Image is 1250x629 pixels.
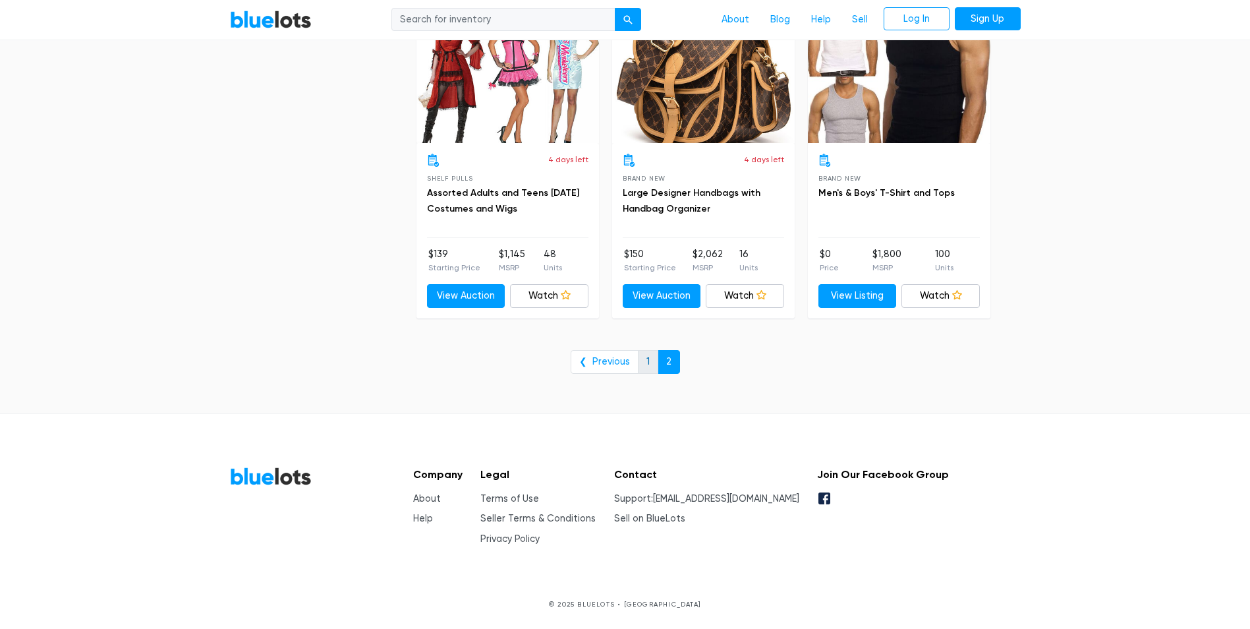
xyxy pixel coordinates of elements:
[817,468,949,481] h5: Join Our Facebook Group
[480,513,596,524] a: Seller Terms & Conditions
[548,154,588,165] p: 4 days left
[623,187,760,214] a: Large Designer Handbags with Handbag Organizer
[230,467,312,486] a: BlueLots
[480,493,539,504] a: Terms of Use
[480,533,540,545] a: Privacy Policy
[744,154,784,165] p: 4 days left
[427,284,505,308] a: View Auction
[872,262,901,274] p: MSRP
[510,284,588,308] a: Watch
[480,468,596,481] h5: Legal
[693,262,723,274] p: MSRP
[230,599,1021,609] p: © 2025 BLUELOTS • [GEOGRAPHIC_DATA]
[818,175,861,182] span: Brand New
[711,7,760,32] a: About
[544,262,562,274] p: Units
[624,262,676,274] p: Starting Price
[614,468,799,481] h5: Contact
[693,247,723,274] li: $2,062
[624,247,676,274] li: $150
[935,262,953,274] p: Units
[612,5,795,143] a: Live Auction 0 bids
[413,493,441,504] a: About
[760,7,801,32] a: Blog
[818,187,955,198] a: Men's & Boys' T-Shirt and Tops
[820,247,839,274] li: $0
[658,350,680,374] a: 2
[428,262,480,274] p: Starting Price
[841,7,878,32] a: Sell
[739,262,758,274] p: Units
[416,5,599,143] a: Live Auction 0 bids
[739,247,758,274] li: 16
[428,247,480,274] li: $139
[820,262,839,274] p: Price
[884,7,950,31] a: Log In
[872,247,901,274] li: $1,800
[935,247,953,274] li: 100
[614,492,799,506] li: Support:
[638,350,658,374] a: 1
[653,493,799,504] a: [EMAIL_ADDRESS][DOMAIN_NAME]
[623,175,666,182] span: Brand New
[413,513,433,524] a: Help
[544,247,562,274] li: 48
[427,187,579,214] a: Assorted Adults and Teens [DATE] Costumes and Wigs
[901,284,980,308] a: Watch
[230,10,312,29] a: BlueLots
[413,468,463,481] h5: Company
[499,247,525,274] li: $1,145
[427,175,473,182] span: Shelf Pulls
[801,7,841,32] a: Help
[571,350,639,374] a: ❮ Previous
[955,7,1021,31] a: Sign Up
[391,8,615,32] input: Search for inventory
[623,284,701,308] a: View Auction
[614,513,685,524] a: Sell on BlueLots
[818,284,897,308] a: View Listing
[706,284,784,308] a: Watch
[499,262,525,274] p: MSRP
